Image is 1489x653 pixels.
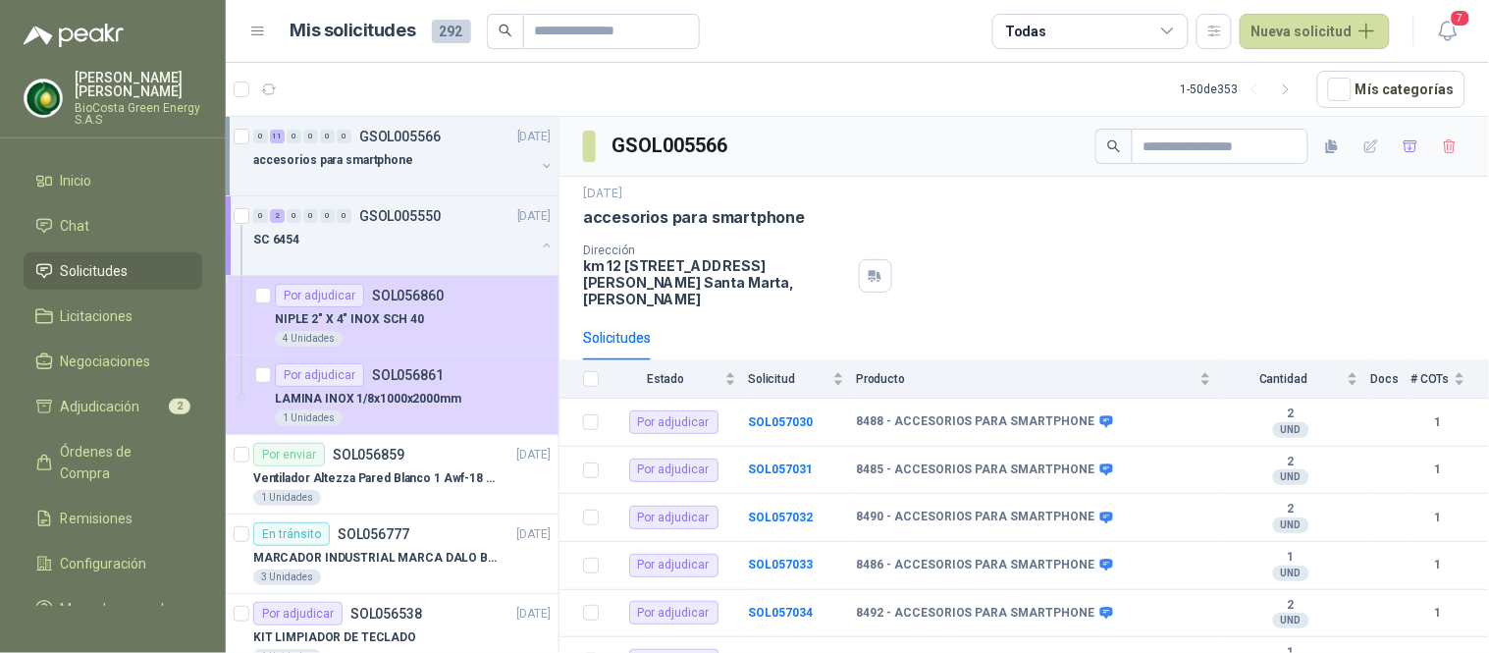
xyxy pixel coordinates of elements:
[611,360,748,399] th: Estado
[226,435,558,515] a: Por enviarSOL056859[DATE] Ventilador Altezza Pared Blanco 1 Awf-18 Pro Balinera1 Unidades
[75,71,202,98] p: [PERSON_NAME] [PERSON_NAME]
[1223,372,1343,386] span: Cantidad
[24,433,202,492] a: Órdenes de Compra
[629,459,718,482] div: Por adjudicar
[517,128,551,146] p: [DATE]
[856,606,1095,622] b: 8492 - ACCESORIOS PARA SMARTPHONE
[24,545,202,582] a: Configuración
[583,185,622,203] p: [DATE]
[75,102,202,126] p: BioCosta Green Energy S.A.S
[1450,9,1471,27] span: 7
[1410,604,1465,623] b: 1
[275,331,343,347] div: 4 Unidades
[24,252,202,290] a: Solicitudes
[1223,360,1370,399] th: Cantidad
[320,130,335,143] div: 0
[275,284,364,307] div: Por adjudicar
[275,390,461,408] p: LAMINA INOX 1/8x1000x2000mm
[226,276,558,355] a: Por adjudicarSOL056860NIPLE 2" X 4" INOX SCH 404 Unidades
[253,570,321,585] div: 3 Unidades
[253,522,330,546] div: En tránsito
[61,170,92,191] span: Inicio
[748,415,813,429] a: SOL057030
[253,204,555,267] a: 0 2 0 0 0 0 GSOL005550[DATE] SC 6454
[338,527,409,541] p: SOL056777
[517,525,551,544] p: [DATE]
[61,215,90,237] span: Chat
[1273,613,1309,628] div: UND
[24,500,202,537] a: Remisiones
[1273,517,1309,533] div: UND
[629,554,718,577] div: Por adjudicar
[1273,469,1309,485] div: UND
[748,558,813,571] a: SOL057033
[1181,74,1302,105] div: 1 - 50 de 353
[1410,413,1465,432] b: 1
[270,209,285,223] div: 2
[253,443,325,466] div: Por enviar
[1273,422,1309,438] div: UND
[253,469,498,488] p: Ventilador Altezza Pared Blanco 1 Awf-18 Pro Balinera
[61,441,184,484] span: Órdenes de Compra
[583,244,851,257] p: Dirección
[517,207,551,226] p: [DATE]
[1410,372,1450,386] span: # COTs
[612,131,730,161] h3: GSOL005566
[24,207,202,245] a: Chat
[61,351,151,372] span: Negociaciones
[253,209,268,223] div: 0
[856,463,1095,478] b: 8485 - ACCESORIOS PARA SMARTPHONE
[253,130,268,143] div: 0
[748,463,813,476] b: SOL057031
[337,209,351,223] div: 0
[1410,461,1465,479] b: 1
[24,343,202,380] a: Negociaciones
[372,368,444,382] p: SOL056861
[253,602,343,626] div: Por adjudicar
[517,605,551,624] p: [DATE]
[275,410,343,426] div: 1 Unidades
[61,260,129,282] span: Solicitudes
[1317,71,1465,108] button: Mís categorías
[583,257,851,307] p: km 12 [STREET_ADDRESS][PERSON_NAME] Santa Marta , [PERSON_NAME]
[372,289,444,302] p: SOL056860
[748,606,813,620] a: SOL057034
[61,396,140,417] span: Adjudicación
[748,372,828,386] span: Solicitud
[226,515,558,594] a: En tránsitoSOL056777[DATE] MARCADOR INDUSTRIAL MARCA DALO BLANCO3 Unidades
[583,327,651,349] div: Solicitudes
[583,207,805,228] p: accesorios para smartphone
[517,446,551,464] p: [DATE]
[1223,550,1358,566] b: 1
[629,601,718,625] div: Por adjudicar
[856,372,1196,386] span: Producto
[61,553,147,574] span: Configuración
[303,209,318,223] div: 0
[337,130,351,143] div: 0
[303,130,318,143] div: 0
[629,506,718,529] div: Por adjudicar
[1107,139,1121,153] span: search
[748,360,856,399] th: Solicitud
[25,80,62,117] img: Company Logo
[287,130,301,143] div: 0
[291,17,416,45] h1: Mis solicitudes
[359,130,441,143] p: GSOL005566
[1223,598,1358,614] b: 2
[253,549,498,568] p: MARCADOR INDUSTRIAL MARCA DALO BLANCO
[1410,360,1489,399] th: # COTs
[856,414,1095,430] b: 8488 - ACCESORIOS PARA SMARTPHONE
[61,598,173,620] span: Manuales y ayuda
[1273,566,1309,581] div: UND
[1240,14,1390,49] button: Nueva solicitud
[253,151,413,170] p: accesorios para smartphone
[253,231,299,249] p: SC 6454
[359,209,441,223] p: GSOL005550
[169,399,190,414] span: 2
[24,298,202,335] a: Licitaciones
[1370,360,1410,399] th: Docs
[253,125,555,188] a: 0 11 0 0 0 0 GSOL005566[DATE] accesorios para smartphone
[320,209,335,223] div: 0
